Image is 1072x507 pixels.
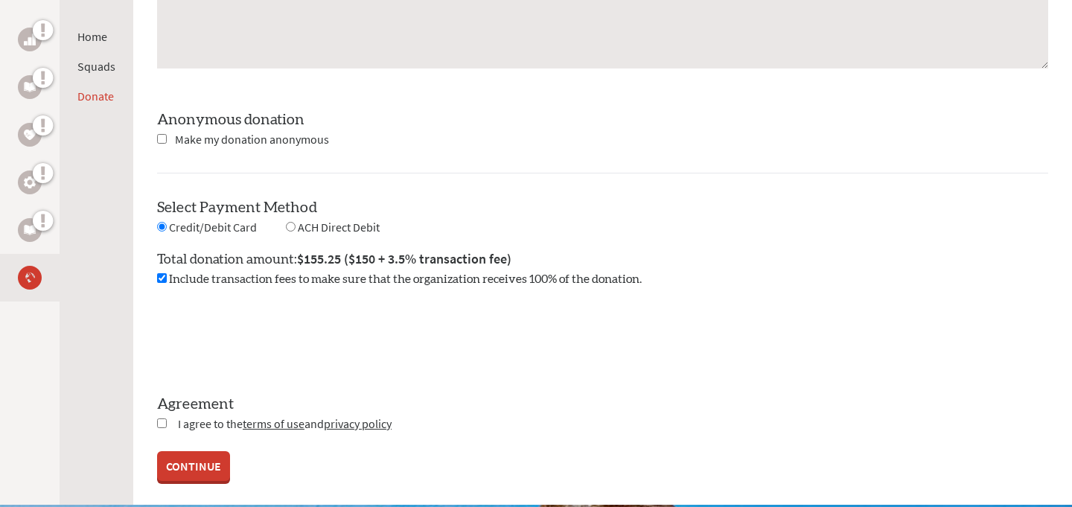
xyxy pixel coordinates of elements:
a: Education [18,75,42,99]
a: CONTINUE [157,451,230,481]
label: Anonymous donation [157,112,304,127]
span: $155.25 ($150 + 3.5% transaction fee) [297,250,511,267]
img: Health [24,130,36,139]
a: Impact [18,218,42,242]
li: Squads [77,57,115,75]
li: Home [77,28,115,45]
a: privacy policy [324,416,392,431]
a: Squads [77,59,115,74]
label: Select Payment Method [157,200,317,215]
a: Business [18,28,42,51]
img: Business [24,34,36,45]
label: Agreement [157,394,1048,415]
a: STEM [18,170,42,194]
span: Credit/Debit Card [169,220,257,235]
li: Donate [77,87,115,105]
a: terms of use [243,416,304,431]
label: Total donation amount: [157,249,511,270]
span: Include transaction fees to make sure that the organization receives 100% of the donation. [169,273,642,285]
a: Medical [18,266,42,290]
img: Impact [24,225,36,235]
img: Medical [24,272,36,284]
a: Health [18,123,42,147]
a: Home [77,29,107,44]
img: STEM [24,176,36,188]
span: I agree to the and [178,416,392,431]
span: Make my donation anonymous [175,132,329,147]
a: Donate [77,89,114,103]
span: ACH Direct Debit [298,220,380,235]
img: Education [24,82,36,92]
iframe: reCAPTCHA [157,306,383,364]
